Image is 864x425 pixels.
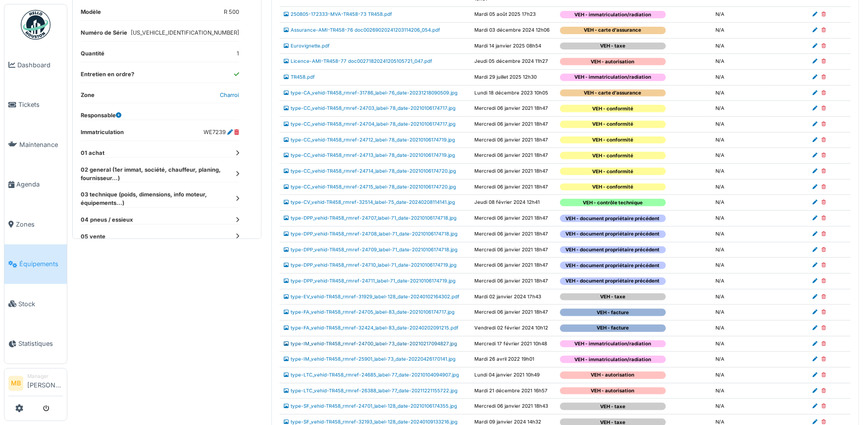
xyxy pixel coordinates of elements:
td: N/A [712,38,767,54]
a: Agenda [4,165,67,205]
span: Statistiques [18,339,63,348]
a: Licence-AMI-TR458-77 doc00271820241205105721_047.pdf [284,58,432,64]
td: Mercredi 06 janvier 2021 18h47 [471,242,556,258]
a: type-CC_vehid-TR458_rmref-24712_label-78_date-20210106174719.jpg [284,137,455,142]
td: Mercredi 06 janvier 2021 18h47 [471,164,556,180]
a: MB Manager[PERSON_NAME] [8,373,63,396]
a: Maintenance [4,125,67,165]
a: type-LTC_vehid-TR458_rmref-24685_label-77_date-20210104094907.jpg [284,372,459,378]
td: Mercredi 06 janvier 2021 18h47 [471,211,556,227]
td: Mercredi 06 janvier 2021 18h47 [471,305,556,321]
td: Jeudi 05 décembre 2024 11h27 [471,54,556,70]
td: N/A [712,195,767,211]
div: VEH - document propriétaire précédent [560,278,666,285]
dt: Entretien en ordre? [81,70,134,83]
td: N/A [712,69,767,85]
td: Mardi 05 août 2025 17h23 [471,7,556,23]
a: Charroi [220,92,239,98]
div: VEH - taxe [560,293,666,301]
td: N/A [712,305,767,321]
td: Mercredi 06 janvier 2021 18h43 [471,399,556,415]
td: Vendredi 02 février 2024 10h12 [471,320,556,336]
a: type-CC_vehid-TR458_rmref-24715_label-78_date-20210106174720.jpg [284,184,456,189]
a: type-DPP_vehid-TR458_rmref-24708_label-71_date-20210106174718.jpg [284,231,457,236]
div: VEH - conformité [560,121,666,128]
a: Dashboard [4,45,67,85]
div: VEH - immatriculation/radiation [560,74,666,81]
a: type-FA_vehid-TR458_rmref-24705_label-83_date-20210106174717.jpg [284,309,455,315]
td: N/A [712,132,767,148]
a: type-CC_vehid-TR458_rmref-24704_label-78_date-20210106174717.jpg [284,121,456,127]
span: Tickets [18,100,63,109]
div: VEH - immatriculation/radiation [560,340,666,348]
td: N/A [712,352,767,368]
span: Agenda [16,180,63,189]
div: VEH - autorisation [560,387,666,395]
div: Manager [27,373,63,380]
a: Zones [4,204,67,244]
td: N/A [712,54,767,70]
div: VEH - conformité [560,137,666,144]
dt: Zone [81,91,95,103]
td: N/A [712,336,767,352]
td: Mardi 26 avril 2022 19h01 [471,352,556,368]
a: type-DPP_vehid-TR458_rmref-24707_label-71_date-20210106174718.jpg [284,215,457,221]
div: VEH - carte d'assurance [560,90,666,97]
div: VEH - autorisation [560,58,666,65]
div: VEH - conformité [560,105,666,112]
dd: R 500 [224,8,239,16]
td: N/A [712,164,767,180]
td: N/A [712,258,767,274]
span: Équipements [19,259,63,269]
dt: 02 general (1er immat, société, chauffeur, planing, fournisseur...) [81,166,239,183]
a: Statistiques [4,324,67,364]
a: Tickets [4,85,67,125]
div: VEH - immatriculation/radiation [560,356,666,363]
div: VEH - document propriétaire précédent [560,215,666,222]
td: Mercredi 06 janvier 2021 18h47 [471,101,556,117]
div: VEH - facture [560,309,666,316]
td: N/A [712,85,767,101]
dd: 1 [237,49,239,58]
span: Maintenance [19,140,63,149]
td: Lundi 18 décembre 2023 10h05 [471,85,556,101]
div: VEH - document propriétaire précédent [560,262,666,269]
div: VEH - conformité [560,184,666,191]
div: VEH - carte d'assurance [560,27,666,34]
dt: Numéro de Série [81,29,127,41]
a: type-SF_vehid-TR458_rmref-32193_label-128_date-20240109133216.jpg [284,419,457,425]
div: VEH - facture [560,325,666,332]
div: VEH - document propriétaire précédent [560,246,666,254]
a: type-IM_vehid-TR458_rmref-24700_label-73_date-20210217094827.jpg [284,341,457,346]
dt: 04 pneus / essieux [81,216,239,224]
a: type-DPP_vehid-TR458_rmref-24711_label-71_date-20210106174719.jpg [284,278,456,283]
a: type-CA_vehid-TR458_rmref-31786_label-76_date-20231218090509.jpg [284,90,457,95]
div: VEH - conformité [560,152,666,159]
div: VEH - conformité [560,168,666,175]
div: VEH - taxe [560,403,666,410]
div: VEH - immatriculation/radiation [560,11,666,18]
td: N/A [712,117,767,133]
img: Badge_color-CXgf-gQk.svg [21,10,51,40]
a: type-CV_vehid-TR458_rmref-32514_label-75_date-20240208114141.jpg [284,199,455,205]
td: N/A [712,148,767,164]
a: TR458.pdf [284,74,315,80]
a: Assurance-AMI-TR458-76 doc00269020241203114206_054.pdf [284,27,440,33]
td: N/A [712,211,767,227]
td: N/A [712,226,767,242]
td: N/A [712,273,767,289]
dt: Quantité [81,49,104,62]
td: Mercredi 06 janvier 2021 18h47 [471,258,556,274]
td: Mercredi 06 janvier 2021 18h47 [471,179,556,195]
td: Mardi 29 juillet 2025 12h30 [471,69,556,85]
a: type-FA_vehid-TR458_rmref-32424_label-83_date-20240202091215.pdf [284,325,458,331]
dt: Responsable [81,111,121,120]
td: Mardi 21 décembre 2021 16h57 [471,383,556,399]
span: Zones [16,220,63,229]
td: N/A [712,383,767,399]
a: type-SF_vehid-TR458_rmref-24701_label-128_date-20210106174355.jpg [284,403,457,409]
a: Stock [4,284,67,324]
div: VEH - taxe [560,43,666,50]
dt: 01 achat [81,149,239,157]
a: type-DPP_vehid-TR458_rmref-24710_label-71_date-20210106174719.jpg [284,262,457,268]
